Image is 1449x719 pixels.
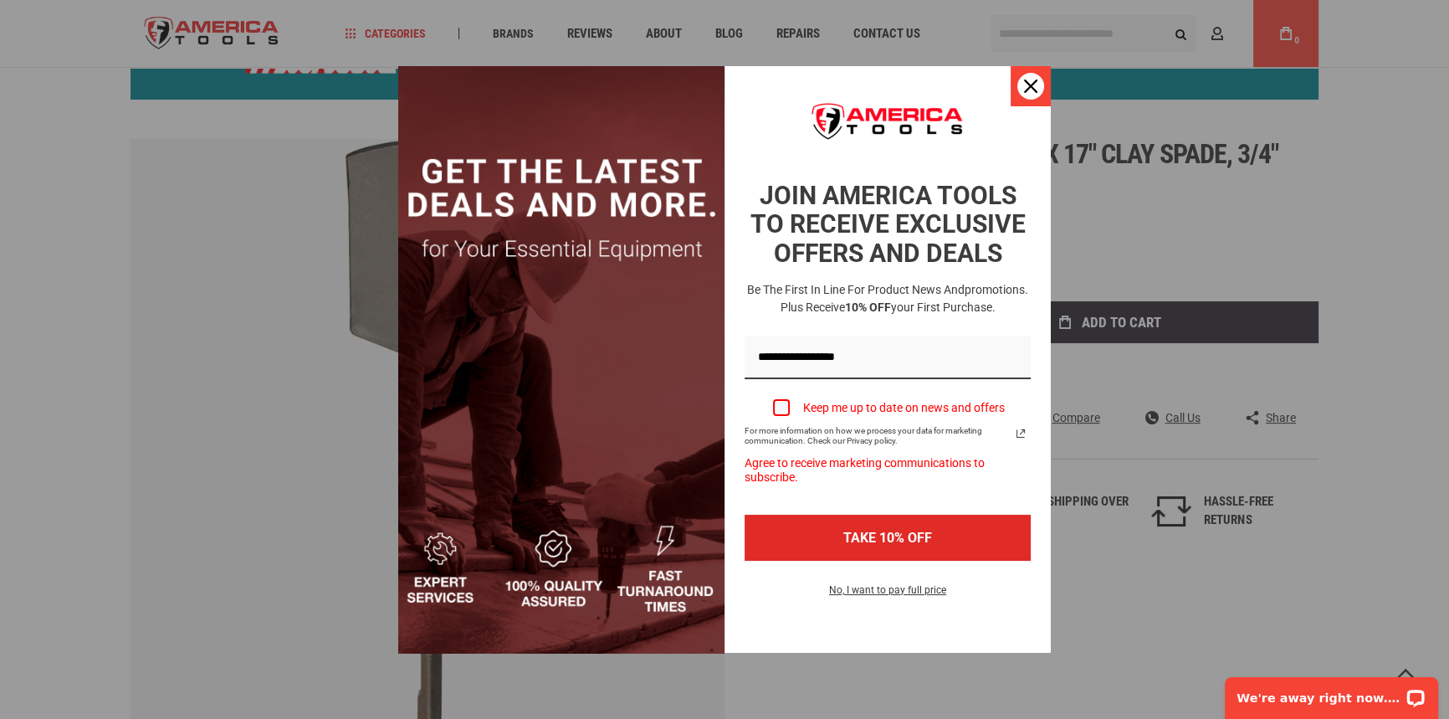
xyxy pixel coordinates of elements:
strong: 10% OFF [845,300,891,314]
div: Keep me up to date on news and offers [803,401,1005,415]
button: TAKE 10% OFF [745,515,1031,561]
svg: close icon [1024,80,1037,93]
button: Close [1011,66,1051,106]
a: Read our Privacy Policy [1011,424,1031,444]
h3: Be the first in line for product news and [741,281,1034,316]
button: No, I want to pay full price [816,581,960,609]
input: Email field [745,336,1031,379]
div: Agree to receive marketing communications to subscribe. [745,446,1031,495]
svg: link icon [1011,424,1031,444]
strong: JOIN AMERICA TOOLS TO RECEIVE EXCLUSIVE OFFERS AND DEALS [750,181,1026,268]
iframe: LiveChat chat widget [1214,666,1449,719]
span: For more information on how we process your data for marketing communication. Check our Privacy p... [745,426,1011,446]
